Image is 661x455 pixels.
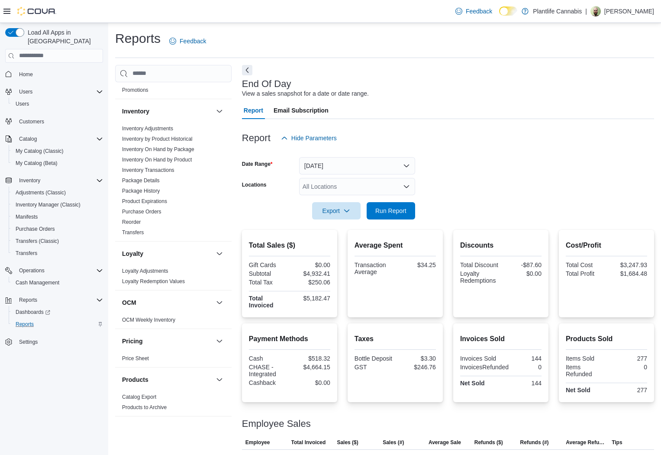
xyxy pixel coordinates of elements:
[608,355,647,362] div: 277
[122,278,185,285] span: Loyalty Redemption Values
[608,261,647,268] div: $3,247.93
[12,99,32,109] a: Users
[2,174,106,187] button: Inventory
[512,364,542,371] div: 0
[242,133,271,143] h3: Report
[12,248,103,258] span: Transfers
[16,265,103,276] span: Operations
[249,261,288,268] div: Gift Cards
[122,125,173,132] span: Inventory Adjustments
[122,404,167,410] a: Products to Archive
[16,295,41,305] button: Reports
[2,115,106,128] button: Customers
[291,261,330,268] div: $0.00
[180,37,206,45] span: Feedback
[12,212,103,222] span: Manifests
[291,439,326,446] span: Total Invoiced
[2,336,106,348] button: Settings
[242,79,291,89] h3: End Of Day
[122,229,144,236] a: Transfers
[16,175,103,186] span: Inventory
[214,374,225,385] button: Products
[9,187,106,199] button: Adjustments (Classic)
[429,439,461,446] span: Average Sale
[355,261,393,275] div: Transaction Average
[566,439,605,446] span: Average Refund
[291,295,330,302] div: $5,182.47
[214,106,225,116] button: Inventory
[355,240,436,251] h2: Average Spent
[249,334,330,344] h2: Payment Methods
[9,98,106,110] button: Users
[19,267,45,274] span: Operations
[122,404,167,411] span: Products to Archive
[375,207,406,215] span: Run Report
[16,189,66,196] span: Adjustments (Classic)
[122,317,175,323] a: OCM Weekly Inventory
[122,107,149,116] h3: Inventory
[242,65,252,75] button: Next
[16,69,36,80] a: Home
[249,355,288,362] div: Cash
[9,145,106,157] button: My Catalog (Classic)
[355,334,436,344] h2: Taxes
[16,134,40,144] button: Catalog
[19,297,37,303] span: Reports
[367,202,415,219] button: Run Report
[242,161,273,168] label: Date Range
[12,99,103,109] span: Users
[12,158,103,168] span: My Catalog (Beta)
[122,298,136,307] h3: OCM
[16,116,103,127] span: Customers
[115,315,232,329] div: OCM
[122,126,173,132] a: Inventory Adjustments
[122,375,213,384] button: Products
[122,198,167,205] span: Product Expirations
[460,364,509,371] div: InvoicesRefunded
[122,156,192,163] span: Inventory On Hand by Product
[585,6,587,16] p: |
[274,102,329,119] span: Email Subscription
[608,364,647,371] div: 0
[520,439,549,446] span: Refunds (#)
[122,229,144,236] span: Transfers
[245,439,270,446] span: Employee
[16,87,36,97] button: Users
[122,268,168,274] span: Loyalty Adjustments
[122,107,213,116] button: Inventory
[242,89,369,98] div: View a sales snapshot for a date or date range.
[19,136,37,142] span: Catalog
[9,211,106,223] button: Manifests
[466,7,492,16] span: Feedback
[122,375,148,384] h3: Products
[122,167,174,173] a: Inventory Transactions
[214,248,225,259] button: Loyalty
[566,387,590,394] strong: Net Sold
[122,177,160,184] a: Package Details
[355,355,393,362] div: Bottle Deposit
[460,355,499,362] div: Invoices Sold
[122,249,213,258] button: Loyalty
[12,200,103,210] span: Inventory Manager (Classic)
[16,279,59,286] span: Cash Management
[2,68,106,81] button: Home
[12,200,84,210] a: Inventory Manager (Classic)
[16,226,55,232] span: Purchase Orders
[12,278,103,288] span: Cash Management
[122,146,194,152] a: Inventory On Hand by Package
[115,353,232,367] div: Pricing
[122,87,148,94] span: Promotions
[474,439,503,446] span: Refunds ($)
[122,278,185,284] a: Loyalty Redemption Values
[291,270,330,277] div: $4,932.41
[503,355,542,362] div: 144
[16,134,103,144] span: Catalog
[312,202,361,219] button: Export
[122,298,213,307] button: OCM
[403,183,410,190] button: Open list of options
[242,419,311,429] h3: Employee Sales
[16,87,103,97] span: Users
[337,439,358,446] span: Sales ($)
[9,277,106,289] button: Cash Management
